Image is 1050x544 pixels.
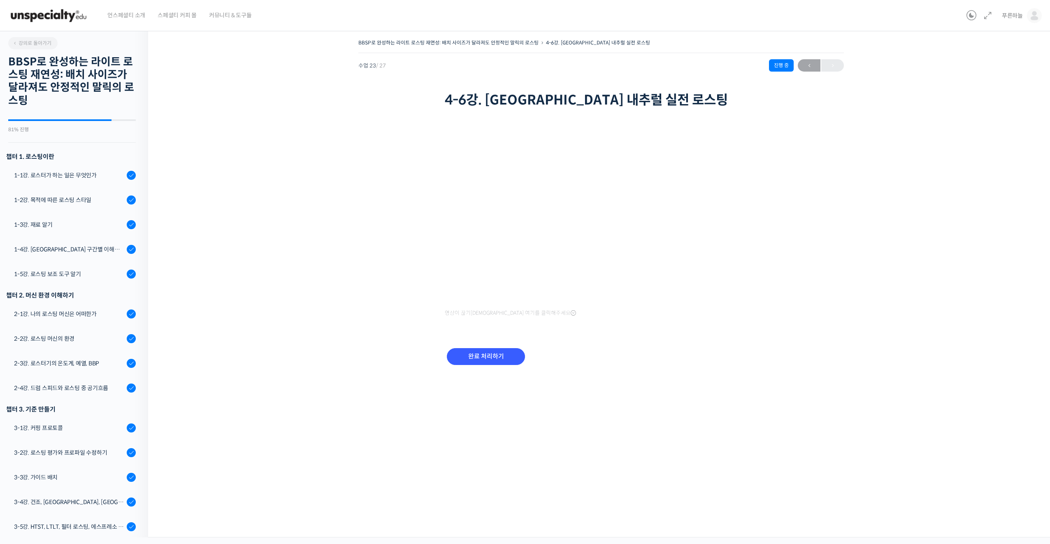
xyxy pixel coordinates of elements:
span: 영상이 끊기[DEMOGRAPHIC_DATA] 여기를 클릭해주세요 [445,310,576,316]
div: 2-2강. 로스팅 머신의 환경 [14,334,124,343]
div: 3-4강. 건조, [GEOGRAPHIC_DATA], [GEOGRAPHIC_DATA] 구간의 화력 분배 [14,498,124,507]
div: 1-4강. [GEOGRAPHIC_DATA] 구간별 이해와 용어 [14,245,124,254]
span: 수업 23 [358,63,386,68]
div: 3-3강. 가이드 배치 [14,473,124,482]
div: 2-1강. 나의 로스팅 머신은 어떠한가 [14,309,124,318]
a: 4-6강. [GEOGRAPHIC_DATA] 내추럴 실전 로스팅 [546,40,650,46]
h1: 4-6강. [GEOGRAPHIC_DATA] 내추럴 실전 로스팅 [445,92,757,108]
a: ←이전 [798,59,820,72]
div: 챕터 2. 머신 환경 이해하기 [6,290,136,301]
h3: 챕터 1. 로스팅이란 [6,151,136,162]
input: 완료 처리하기 [447,348,525,365]
h2: BBSP로 완성하는 라이트 로스팅 재연성: 배치 사이즈가 달라져도 안정적인 말릭의 로스팅 [8,56,136,107]
div: 3-1강. 커핑 프로토콜 [14,423,124,432]
div: 챕터 3. 기준 만들기 [6,404,136,415]
div: 1-2강. 목적에 따른 로스팅 스타일 [14,195,124,205]
div: 1-5강. 로스팅 보조 도구 알기 [14,270,124,279]
a: 강의로 돌아가기 [8,37,58,49]
div: 2-4강. 드럼 스피드와 로스팅 중 공기흐름 [14,384,124,393]
div: 2-3강. 로스터기의 온도계, 예열, BBP [14,359,124,368]
span: 강의로 돌아가기 [12,40,51,46]
div: 81% 진행 [8,127,136,132]
div: 진행 중 [769,59,794,72]
a: BBSP로 완성하는 라이트 로스팅 재연성: 배치 사이즈가 달라져도 안정적인 말릭의 로스팅 [358,40,539,46]
div: 1-3강. 재료 알기 [14,220,124,229]
span: / 27 [376,62,386,69]
span: ← [798,60,820,71]
div: 1-1강. 로스터가 하는 일은 무엇인가 [14,171,124,180]
div: 3-2강. 로스팅 평가와 프로파일 수정하기 [14,448,124,457]
span: 푸른하늘 [1002,12,1023,19]
div: 3-5강. HTST, LTLT, 필터 로스팅, 에스프레소 로스팅 [14,522,124,531]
